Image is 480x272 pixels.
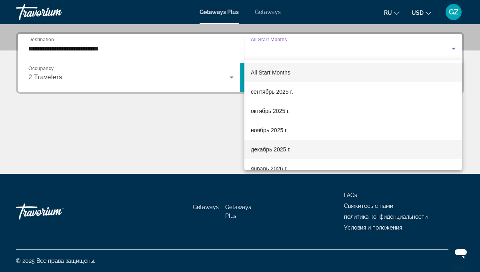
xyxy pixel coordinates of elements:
span: сентябрь 2025 г. [251,87,293,97]
span: январь 2026 г. [251,164,288,173]
iframe: Кнопка запуска окна обмена сообщениями [448,240,474,266]
span: All Start Months [251,69,290,76]
span: октябрь 2025 г. [251,106,290,116]
span: декабрь 2025 г. [251,145,290,154]
span: ноябрь 2025 г. [251,125,288,135]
